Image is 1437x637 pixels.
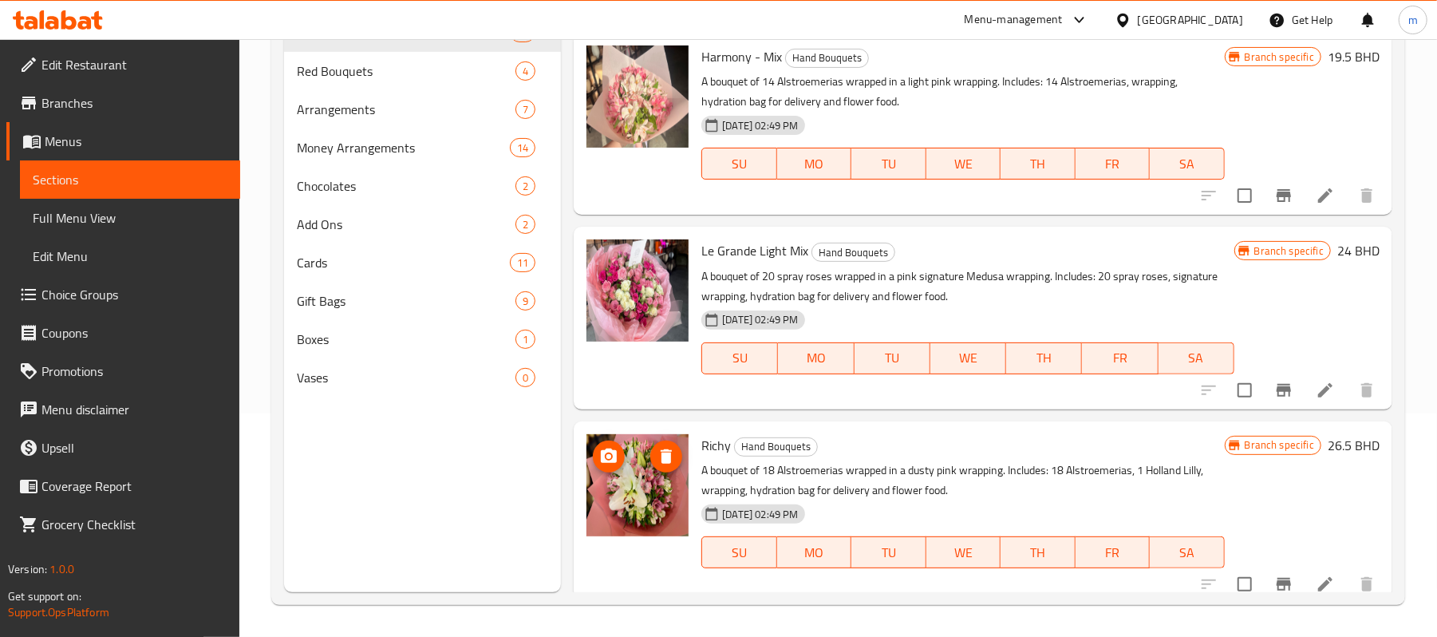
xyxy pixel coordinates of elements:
[33,170,227,189] span: Sections
[930,342,1006,374] button: WE
[297,61,515,81] span: Red Bouquets
[586,45,689,148] img: Harmony - Mix
[1150,536,1225,568] button: SA
[1007,152,1069,176] span: TH
[516,370,535,386] span: 0
[297,253,510,272] span: Cards
[41,93,227,113] span: Branches
[784,541,846,564] span: MO
[515,176,535,196] div: items
[284,205,561,243] div: Add Ons2
[20,199,240,237] a: Full Menu View
[41,362,227,381] span: Promotions
[701,536,776,568] button: SU
[1328,434,1380,457] h6: 26.5 BHD
[701,342,778,374] button: SU
[49,559,74,580] span: 1.0.0
[1013,346,1076,370] span: TH
[45,132,227,151] span: Menus
[1248,243,1330,259] span: Branch specific
[41,477,227,496] span: Coverage Report
[297,176,515,196] span: Chocolates
[8,602,109,623] a: Support.OpsPlatform
[784,346,847,370] span: MO
[516,217,535,232] span: 2
[1408,11,1418,29] span: m
[851,148,926,180] button: TU
[709,346,772,370] span: SU
[786,49,868,67] span: Hand Bouquets
[6,314,240,352] a: Coupons
[1076,148,1151,180] button: FR
[515,100,535,119] div: items
[515,61,535,81] div: items
[1001,536,1076,568] button: TH
[1088,346,1151,370] span: FR
[858,541,920,564] span: TU
[41,323,227,342] span: Coupons
[701,433,731,457] span: Richy
[851,536,926,568] button: TU
[516,294,535,309] span: 9
[6,122,240,160] a: Menus
[511,140,535,156] span: 14
[297,330,515,349] span: Boxes
[8,559,47,580] span: Version:
[516,102,535,117] span: 7
[1348,176,1386,215] button: delete
[784,152,846,176] span: MO
[937,346,1000,370] span: WE
[516,179,535,194] span: 2
[6,84,240,122] a: Branches
[20,160,240,199] a: Sections
[734,437,818,457] div: Hand Bouquets
[515,368,535,387] div: items
[965,10,1063,30] div: Menu-management
[511,255,535,271] span: 11
[1159,342,1234,374] button: SA
[709,541,770,564] span: SU
[1082,541,1144,564] span: FR
[1265,371,1303,409] button: Branch-specific-item
[297,291,515,311] div: Gift Bags
[1316,575,1335,594] a: Edit menu item
[41,438,227,457] span: Upsell
[1337,239,1380,262] h6: 24 BHD
[1082,342,1158,374] button: FR
[778,342,854,374] button: MO
[650,441,682,473] button: delete image
[926,536,1001,568] button: WE
[297,215,515,234] span: Add Ons
[1156,541,1218,564] span: SA
[297,100,515,119] span: Arrangements
[284,320,561,358] div: Boxes1
[1150,148,1225,180] button: SA
[6,390,240,429] a: Menu disclaimer
[41,285,227,304] span: Choice Groups
[41,400,227,419] span: Menu disclaimer
[709,152,770,176] span: SU
[1265,565,1303,603] button: Branch-specific-item
[1082,152,1144,176] span: FR
[926,148,1001,180] button: WE
[1228,568,1261,601] span: Select to update
[933,541,995,564] span: WE
[33,208,227,227] span: Full Menu View
[516,332,535,347] span: 1
[515,330,535,349] div: items
[6,467,240,505] a: Coverage Report
[701,45,782,69] span: Harmony - Mix
[933,152,995,176] span: WE
[6,45,240,84] a: Edit Restaurant
[1138,11,1243,29] div: [GEOGRAPHIC_DATA]
[297,138,510,157] span: Money Arrangements
[861,346,924,370] span: TU
[1328,45,1380,68] h6: 19.5 BHD
[1001,148,1076,180] button: TH
[1348,371,1386,409] button: delete
[284,358,561,397] div: Vases0
[284,52,561,90] div: Red Bouquets4
[1076,536,1151,568] button: FR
